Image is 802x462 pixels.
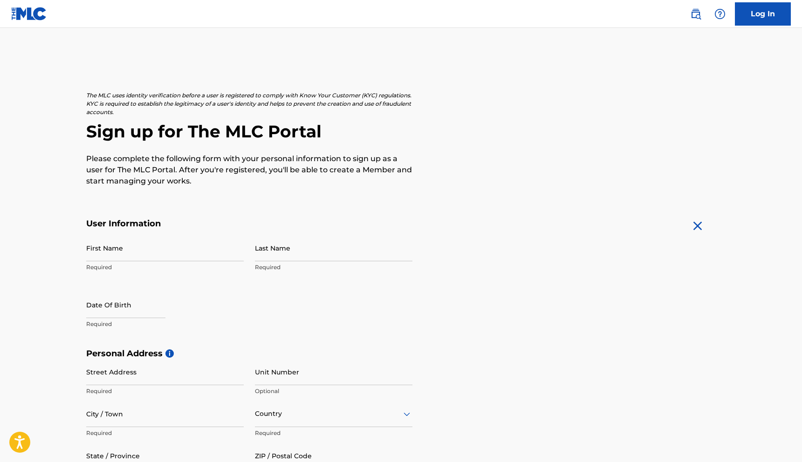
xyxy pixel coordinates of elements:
[735,2,791,26] a: Log In
[86,91,412,116] p: The MLC uses identity verification before a user is registered to comply with Know Your Customer ...
[86,153,412,187] p: Please complete the following form with your personal information to sign up as a user for The ML...
[686,5,705,23] a: Public Search
[255,263,412,272] p: Required
[86,320,244,328] p: Required
[711,5,729,23] div: Help
[165,349,174,358] span: i
[86,348,716,359] h5: Personal Address
[11,7,47,20] img: MLC Logo
[86,218,412,229] h5: User Information
[86,263,244,272] p: Required
[86,121,716,142] h2: Sign up for The MLC Portal
[690,8,701,20] img: search
[690,218,705,233] img: close
[86,429,244,437] p: Required
[86,387,244,395] p: Required
[255,387,412,395] p: Optional
[255,429,412,437] p: Required
[714,8,726,20] img: help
